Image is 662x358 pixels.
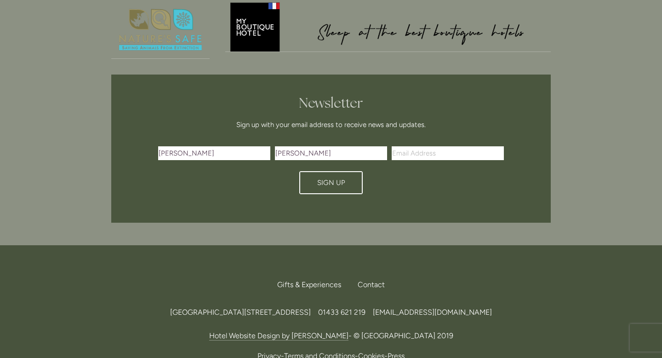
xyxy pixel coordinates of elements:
[277,280,341,289] span: Gifts & Experiences
[111,329,551,342] p: - © [GEOGRAPHIC_DATA] 2019
[158,146,270,160] input: First Name
[275,146,387,160] input: Last Name
[350,275,385,295] div: Contact
[111,1,210,59] img: Nature's Safe - Logo
[373,308,492,317] a: [EMAIL_ADDRESS][DOMAIN_NAME]
[161,95,501,111] h2: Newsletter
[161,119,501,130] p: Sign up with your email address to receive news and updates.
[170,308,311,317] span: [GEOGRAPHIC_DATA][STREET_ADDRESS]
[225,1,551,52] img: My Boutique Hotel - Logo
[317,179,345,187] span: Sign Up
[277,275,348,295] a: Gifts & Experiences
[318,308,365,317] span: 01433 621 219
[299,171,363,194] button: Sign Up
[209,331,348,341] a: Hotel Website Design by [PERSON_NAME]
[392,146,504,160] input: Email Address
